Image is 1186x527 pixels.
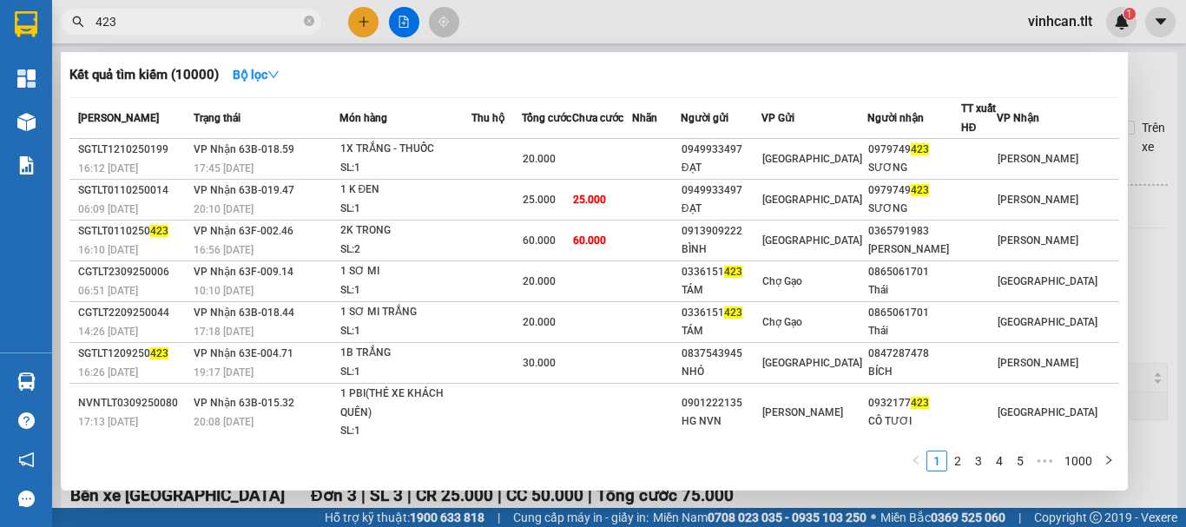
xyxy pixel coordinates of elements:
span: 423 [911,397,929,409]
div: SGTLT0110250 [78,222,188,240]
div: 2K TRONG [340,221,471,240]
a: 4 [990,451,1009,471]
span: Tổng cước [522,112,571,124]
span: VP Nhận 63B-015.32 [194,397,294,409]
div: 0932177 [868,394,960,412]
div: NVNTLT0309250080 [78,394,188,412]
span: ••• [1031,451,1058,471]
span: 16:12 [DATE] [78,162,138,175]
span: Người nhận [867,112,924,124]
span: 423 [911,184,929,196]
span: [GEOGRAPHIC_DATA] [762,153,862,165]
span: 423 [150,225,168,237]
span: 19:17 [DATE] [194,366,254,379]
div: 0365791983 [868,222,960,240]
span: [PERSON_NAME] [78,112,159,124]
span: VP Nhận 63F-002.46 [194,225,293,237]
div: SL: 1 [340,322,471,341]
span: Người gửi [681,112,728,124]
span: Trạng thái [194,112,240,124]
span: 25.000 [573,194,606,206]
input: Tìm tên, số ĐT hoặc mã đơn [96,12,300,31]
div: Thái [868,322,960,340]
div: [PERSON_NAME] [868,240,960,259]
div: 0336151 [682,263,761,281]
div: Thái [868,281,960,300]
div: 0949933497 [682,181,761,200]
li: 4 [989,451,1010,471]
span: VP Nhận 63B-018.59 [194,143,294,155]
span: Chợ Gạo [762,316,802,328]
span: VP Nhận 63F-009.14 [194,266,293,278]
span: 17:13 [DATE] [78,416,138,428]
span: [PERSON_NAME] [998,153,1078,165]
div: SƯƠNG [868,159,960,177]
span: left [911,455,921,465]
span: 423 [724,266,742,278]
span: 16:10 [DATE] [78,244,138,256]
div: 1X TRẮNG - THUỐC [340,140,471,159]
div: SGTLT0110250014 [78,181,188,200]
button: Bộ lọcdown [219,61,293,89]
span: VP Nhận 63B-019.47 [194,184,294,196]
h3: Kết quả tìm kiếm ( 10000 ) [69,66,219,84]
span: Chưa cước [572,112,623,124]
span: Nhãn [632,112,657,124]
li: 1000 [1058,451,1098,471]
a: 3 [969,451,988,471]
span: 10:10 [DATE] [194,285,254,297]
div: SL: 2 [340,240,471,260]
span: close-circle [304,14,314,30]
div: SL: 1 [340,422,471,441]
span: [GEOGRAPHIC_DATA] [998,275,1097,287]
span: TT xuất HĐ [961,102,996,134]
div: CGTLT2309250006 [78,263,188,281]
span: VP Nhận [997,112,1039,124]
span: 17:45 [DATE] [194,162,254,175]
strong: Bộ lọc [233,68,280,82]
img: dashboard-icon [17,69,36,88]
span: [PERSON_NAME] [998,194,1078,206]
a: 1 [927,451,946,471]
img: logo-vxr [15,11,37,37]
span: VP Gửi [761,112,794,124]
div: TÁM [682,281,761,300]
div: 1 SƠ MI TRẮNG [340,303,471,322]
div: NHỎ [682,363,761,381]
span: 20:08 [DATE] [194,416,254,428]
span: 25.000 [523,194,556,206]
span: [GEOGRAPHIC_DATA] [762,194,862,206]
span: search [72,16,84,28]
div: ĐẠT [682,200,761,218]
span: 20.000 [523,316,556,328]
div: SL: 1 [340,159,471,178]
div: 0847287478 [868,345,960,363]
span: 06:51 [DATE] [78,285,138,297]
span: [GEOGRAPHIC_DATA] [998,406,1097,418]
li: 1 [926,451,947,471]
span: 06:09 [DATE] [78,203,138,215]
span: right [1104,455,1114,465]
span: [GEOGRAPHIC_DATA] [762,357,862,369]
a: 2 [948,451,967,471]
span: close-circle [304,16,314,26]
div: 0979749 [868,181,960,200]
img: warehouse-icon [17,372,36,391]
span: 14:26 [DATE] [78,326,138,338]
span: Chợ Gạo [762,275,802,287]
div: BÍCH [868,363,960,381]
button: right [1098,451,1119,471]
span: notification [18,451,35,468]
span: 423 [724,306,742,319]
div: SGTLT1210250199 [78,141,188,159]
span: [PERSON_NAME] [762,406,843,418]
img: solution-icon [17,156,36,175]
div: SL: 1 [340,281,471,300]
span: Thu hộ [471,112,504,124]
img: warehouse-icon [17,113,36,131]
span: 60.000 [573,234,606,247]
span: 30.000 [523,357,556,369]
div: 1 K ĐEN [340,181,471,200]
a: 1000 [1059,451,1097,471]
div: CÔ TƯƠI [868,412,960,431]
